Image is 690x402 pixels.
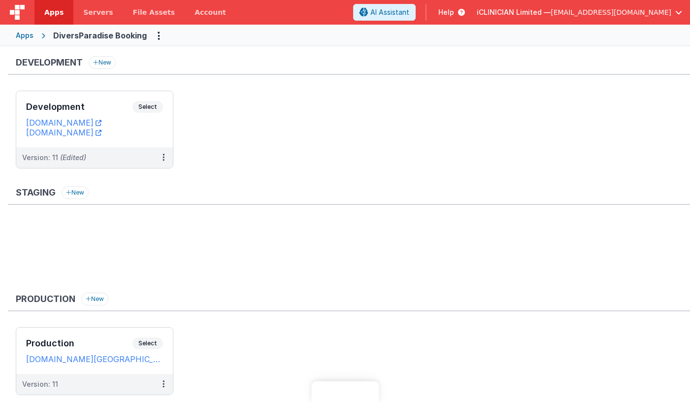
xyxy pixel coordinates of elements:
[16,188,56,198] h3: Staging
[26,128,101,137] a: [DOMAIN_NAME]
[132,337,163,349] span: Select
[551,7,671,17] span: [EMAIL_ADDRESS][DOMAIN_NAME]
[53,30,147,41] div: DiversParadise Booking
[477,7,682,17] button: iCLINICIAN Limited — [EMAIL_ADDRESS][DOMAIN_NAME]
[133,7,175,17] span: File Assets
[26,118,101,128] a: [DOMAIN_NAME]
[477,7,551,17] span: iCLINICIAN Limited —
[62,186,89,199] button: New
[22,379,58,389] div: Version: 11
[83,7,113,17] span: Servers
[60,153,86,162] span: (Edited)
[353,4,416,21] button: AI Assistant
[370,7,409,17] span: AI Assistant
[311,381,379,402] iframe: Marker.io feedback button
[26,354,163,364] a: [DOMAIN_NAME][GEOGRAPHIC_DATA]
[438,7,454,17] span: Help
[151,28,166,43] button: Options
[132,101,163,113] span: Select
[26,338,132,348] h3: Production
[81,293,108,305] button: New
[16,31,33,40] div: Apps
[26,102,132,112] h3: Development
[44,7,64,17] span: Apps
[22,153,86,163] div: Version: 11
[16,294,75,304] h3: Production
[16,58,83,67] h3: Development
[89,56,116,69] button: New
